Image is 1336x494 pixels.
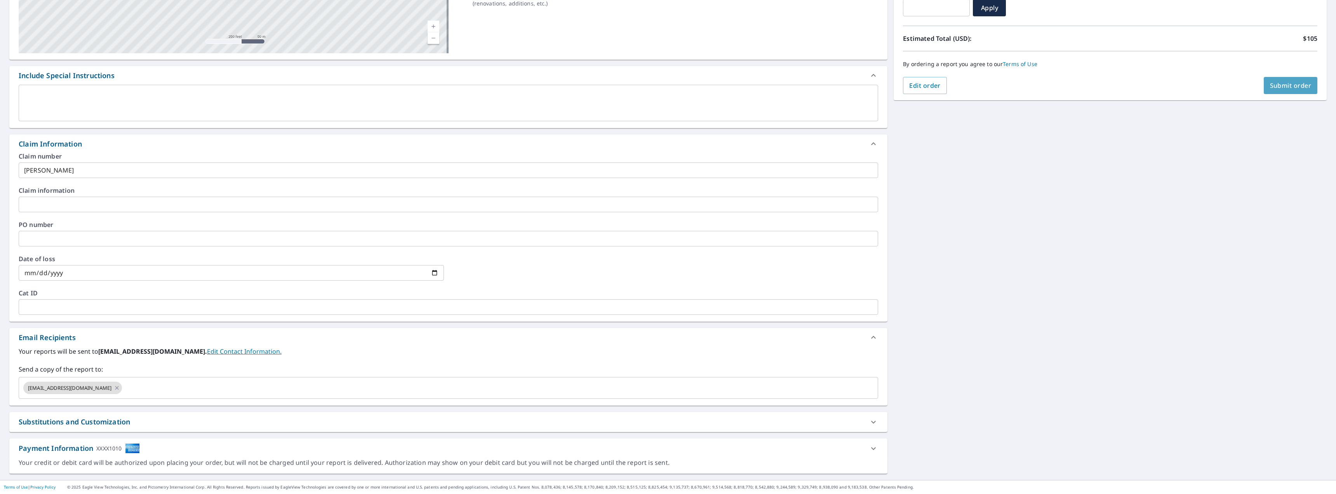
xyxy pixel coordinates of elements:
[19,139,82,149] div: Claim Information
[1303,34,1317,43] p: $105
[19,417,130,427] div: Substitutions and Customization
[9,66,887,85] div: Include Special Instructions
[903,34,1110,43] p: Estimated Total (USD):
[19,187,878,194] label: Claim information
[909,81,941,90] span: Edit order
[4,484,28,490] a: Terms of Use
[19,443,140,454] div: Payment Information
[9,134,887,153] div: Claim Information
[9,412,887,432] div: Substitutions and Customization
[19,347,878,356] label: Your reports will be sent to
[19,332,76,343] div: Email Recipients
[9,328,887,347] div: Email Recipients
[98,347,207,356] b: [EMAIL_ADDRESS][DOMAIN_NAME].
[207,347,282,356] a: EditContactInfo
[19,222,878,228] label: PO number
[19,153,878,159] label: Claim number
[96,443,122,454] div: XXXX1010
[67,484,1332,490] p: © 2025 Eagle View Technologies, Inc. and Pictometry International Corp. All Rights Reserved. Repo...
[19,70,115,81] div: Include Special Instructions
[125,443,140,454] img: cardImage
[1264,77,1318,94] button: Submit order
[23,382,122,394] div: [EMAIL_ADDRESS][DOMAIN_NAME]
[428,32,439,44] a: Current Level 17, Zoom Out
[19,256,444,262] label: Date of loss
[979,3,1000,12] span: Apply
[1270,81,1312,90] span: Submit order
[19,365,878,374] label: Send a copy of the report to:
[4,485,56,489] p: |
[23,384,116,392] span: [EMAIL_ADDRESS][DOMAIN_NAME]
[1003,60,1037,68] a: Terms of Use
[19,290,878,296] label: Cat ID
[903,61,1317,68] p: By ordering a report you agree to our
[428,21,439,32] a: Current Level 17, Zoom In
[9,438,887,458] div: Payment InformationXXXX1010cardImage
[30,484,56,490] a: Privacy Policy
[19,458,878,467] div: Your credit or debit card will be authorized upon placing your order, but will not be charged unt...
[903,77,947,94] button: Edit order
